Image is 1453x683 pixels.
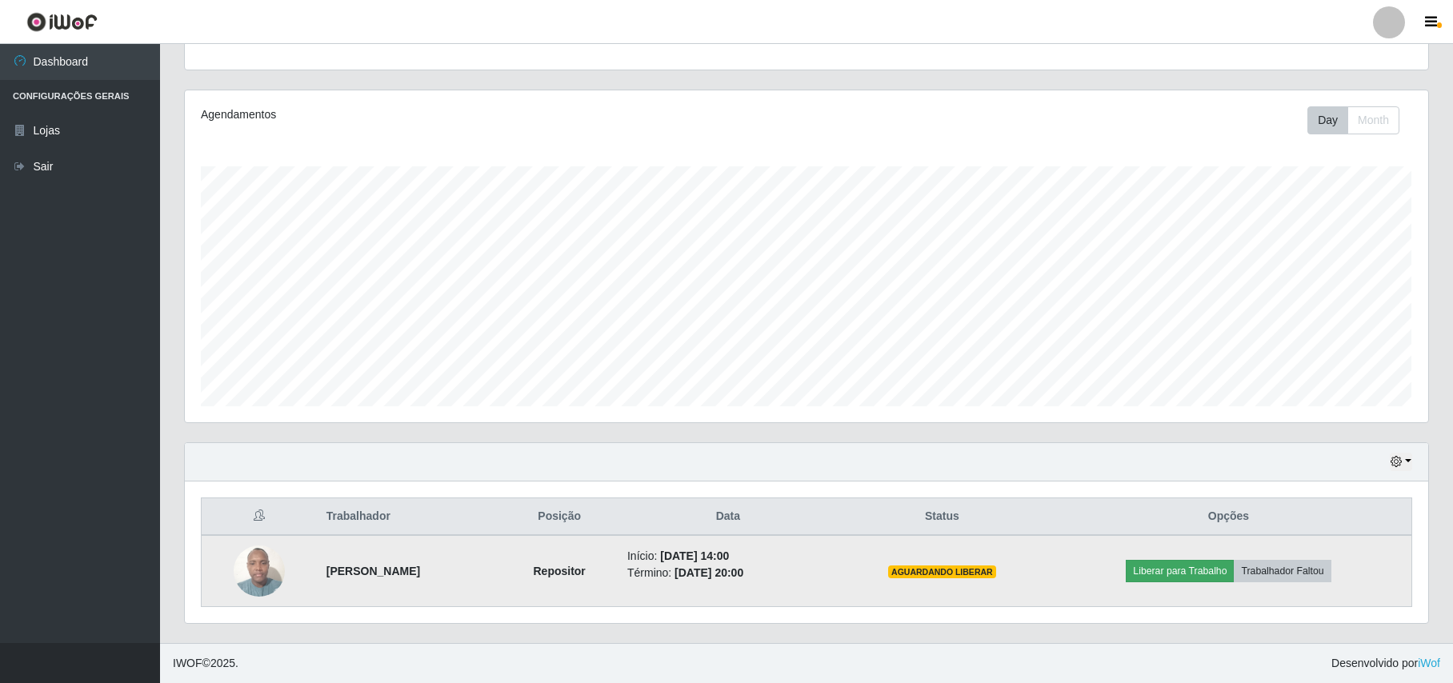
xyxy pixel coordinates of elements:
li: Início: [627,548,829,565]
button: Month [1347,106,1399,134]
strong: Repositor [533,565,585,577]
img: CoreUI Logo [26,12,98,32]
th: Posição [501,498,618,536]
li: Término: [627,565,829,581]
th: Status [839,498,1046,536]
th: Data [618,498,839,536]
a: iWof [1418,657,1440,669]
span: Desenvolvido por [1331,655,1440,672]
div: Toolbar with button groups [1307,106,1412,134]
img: 1746382932878.jpeg [234,537,285,605]
span: IWOF [173,657,202,669]
time: [DATE] 14:00 [660,549,729,562]
time: [DATE] 20:00 [674,566,743,579]
strong: [PERSON_NAME] [326,565,420,577]
button: Liberar para Trabalho [1126,560,1234,582]
span: AGUARDANDO LIBERAR [888,565,996,578]
div: First group [1307,106,1399,134]
span: © 2025 . [173,655,238,672]
button: Trabalhador Faltou [1234,560,1331,582]
div: Agendamentos [201,106,691,123]
th: Opções [1046,498,1412,536]
th: Trabalhador [317,498,502,536]
button: Day [1307,106,1348,134]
